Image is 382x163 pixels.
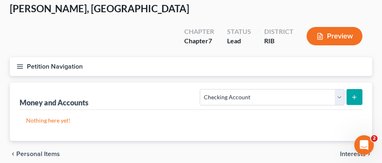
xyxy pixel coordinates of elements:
[10,57,372,76] button: Petition Navigation
[184,27,214,36] div: Chapter
[227,27,251,36] div: Status
[10,2,189,14] span: [PERSON_NAME], [GEOGRAPHIC_DATA]
[10,151,60,157] button: chevron_left Personal Items
[340,151,372,157] button: Interests chevron_right
[264,27,294,36] div: District
[16,151,60,157] span: Personal Items
[10,151,16,157] i: chevron_left
[307,27,362,45] button: Preview
[184,36,214,46] div: Chapter
[26,116,356,125] p: Nothing here yet!
[354,135,374,155] iframe: Intercom live chat
[264,36,294,46] div: RIB
[208,37,212,45] span: 7
[371,135,378,142] span: 2
[20,98,88,107] div: Money and Accounts
[227,36,251,46] div: Lead
[340,151,366,157] span: Interests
